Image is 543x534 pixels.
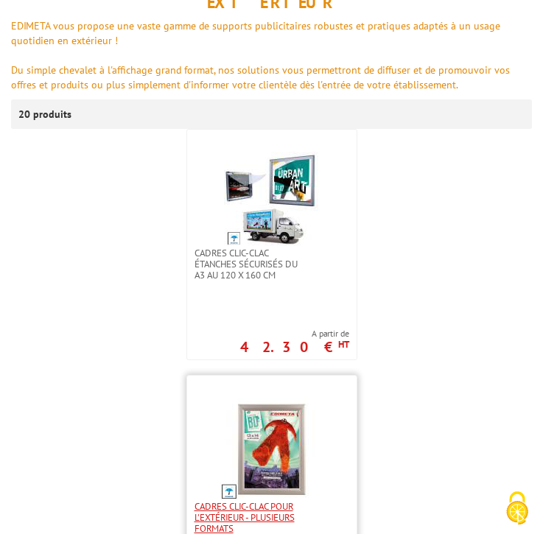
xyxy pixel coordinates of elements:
[220,398,323,501] img: Cadres Clic-Clac pour l'extérieur - PLUSIEURS FORMATS
[11,63,532,92] div: Du simple chevalet à l'affichage grand format, nos solutions vous permettront de diffuser et de p...
[499,490,536,527] img: Cookies (okno modalne)
[195,501,303,534] span: Cadres Clic-Clac pour l'extérieur - PLUSIEURS FORMATS
[491,484,543,534] button: Cookies (okno modalne)
[195,247,303,281] span: Cadres Clic-Clac étanches sécurisés du A3 au 120 x 160 cm
[11,18,532,48] div: EDIMETA vous propose une vaste gamme de supports publicitaires robustes et pratiques adaptés à un...
[187,247,357,281] a: Cadres Clic-Clac étanches sécurisés du A3 au 120 x 160 cm
[240,342,349,351] p: 42.30 €
[240,328,349,340] span: A partir de
[187,501,357,534] a: Cadres Clic-Clac pour l'extérieur - PLUSIEURS FORMATS
[338,338,349,351] sup: HT
[18,99,74,129] p: 20 produits
[224,152,320,247] img: Cadres Clic-Clac étanches sécurisés du A3 au 120 x 160 cm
